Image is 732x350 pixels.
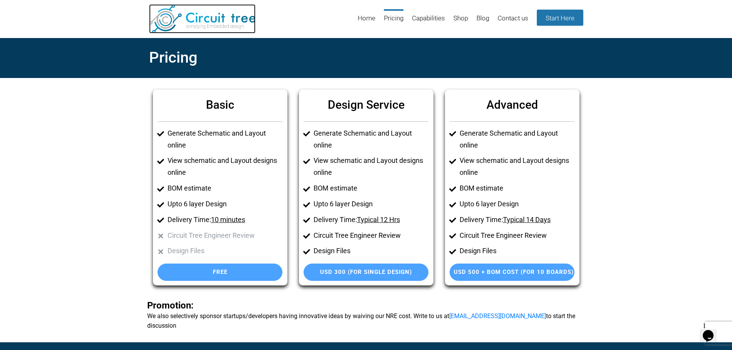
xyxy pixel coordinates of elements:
[168,128,282,151] li: Generate Schematic and Layout online
[537,10,583,26] a: Start Here
[700,319,724,342] iframe: chat widget
[314,128,428,151] li: Generate Schematic and Layout online
[503,216,551,224] u: Typical 14 Days
[384,9,403,34] a: Pricing
[158,264,282,281] a: Free
[168,155,282,179] li: View schematic and Layout designs online
[168,214,282,226] li: Delivery Time:
[450,264,574,281] a: USD 500 + BOM Cost (For 10 Boards)
[450,94,574,115] h6: Advanced
[449,312,546,320] a: [EMAIL_ADDRESS][DOMAIN_NAME]
[460,182,574,194] li: BOM estimate
[357,216,400,224] u: Typical 12 Hrs
[358,9,375,34] a: Home
[314,245,428,257] li: Design Files
[304,264,428,281] a: USD 300 (For single Design)
[314,155,428,179] li: View schematic and Layout designs online
[460,245,574,257] li: Design Files
[460,230,574,242] li: Circuit Tree Engineer Review
[412,9,445,34] a: Capabilities
[314,230,428,242] li: Circuit Tree Engineer Review
[314,182,428,194] li: BOM estimate
[149,45,583,71] h2: Pricing
[168,182,282,194] li: BOM estimate
[498,9,528,34] a: Contact us
[211,216,245,224] u: 10 minutes
[147,300,194,311] span: Promotion:
[147,301,585,330] b: We also selectively sponsor startups/developers having innovative ideas by waiving our NRE cost. ...
[168,230,282,242] li: Circuit Tree Engineer Review
[304,94,428,115] h6: Design Service
[476,9,489,34] a: Blog
[314,198,428,210] li: Upto 6 layer Design
[168,245,282,257] li: Design Files
[149,4,256,33] img: Circuit Tree
[460,155,574,179] li: View schematic and Layout designs online
[453,9,468,34] a: Shop
[158,94,282,115] h6: Basic
[460,128,574,151] li: Generate Schematic and Layout online
[460,198,574,210] li: Upto 6 layer Design
[168,198,282,210] li: Upto 6 layer Design
[460,214,574,226] li: Delivery Time:
[314,214,428,226] li: Delivery Time:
